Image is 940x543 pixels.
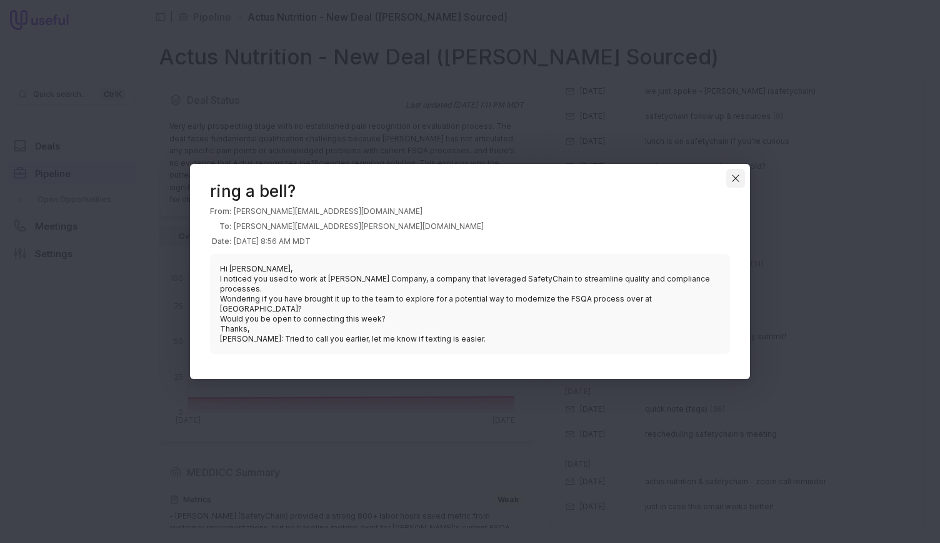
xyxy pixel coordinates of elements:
[210,184,730,199] header: ring a bell?
[234,204,484,219] td: [PERSON_NAME][EMAIL_ADDRESS][DOMAIN_NAME]
[210,254,730,354] blockquote: Hi [PERSON_NAME], I noticed you used to work at [PERSON_NAME] Company, a company that leveraged S...
[210,204,234,219] th: From:
[234,219,484,234] td: [PERSON_NAME][EMAIL_ADDRESS][PERSON_NAME][DOMAIN_NAME]
[234,236,311,246] time: [DATE] 8:56 AM MDT
[726,169,745,188] button: Close
[210,219,234,234] th: To:
[210,234,234,249] th: Date:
